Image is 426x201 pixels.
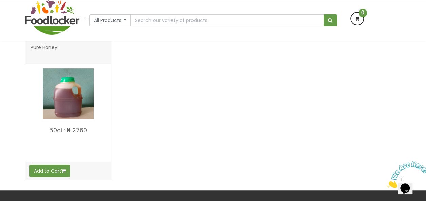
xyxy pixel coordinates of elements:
[89,14,131,26] button: All Products
[384,159,426,191] iframe: chat widget
[359,9,367,17] span: 0
[25,127,111,134] p: 50cl : ₦ 2760
[61,169,66,173] i: Add to cart
[29,165,70,177] button: Add to Cart
[3,3,5,8] span: 1
[31,45,57,59] span: Pure Honey
[3,3,45,29] img: Chat attention grabber
[130,14,324,26] input: Search our variety of products
[43,68,94,119] img: Pure Honey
